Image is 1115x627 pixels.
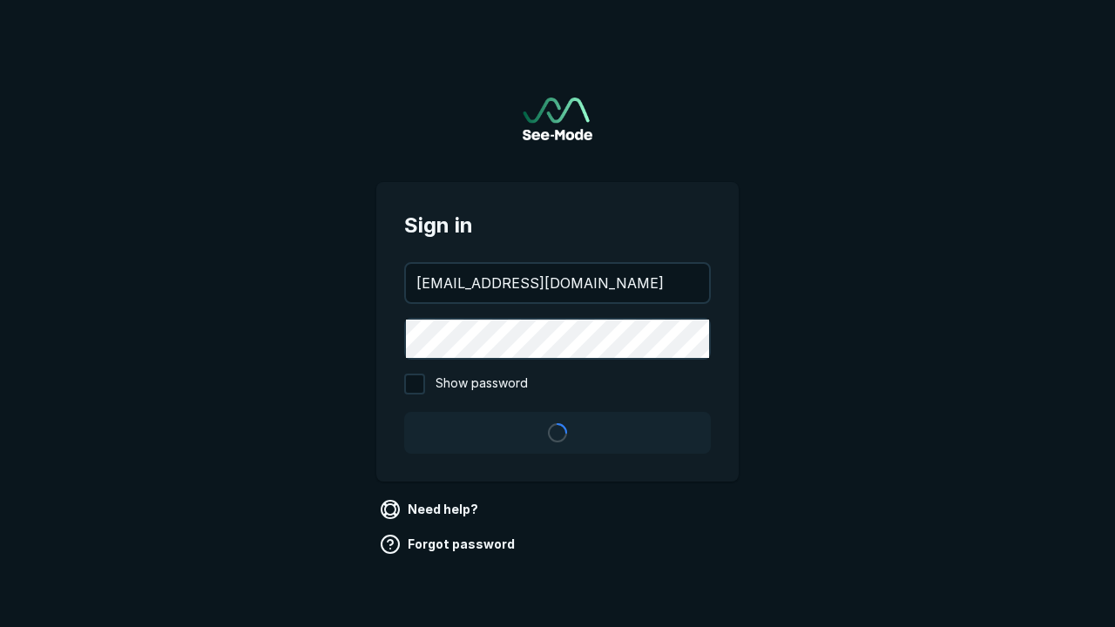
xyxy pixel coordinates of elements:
input: your@email.com [406,264,709,302]
span: Sign in [404,210,711,241]
a: Forgot password [376,530,522,558]
img: See-Mode Logo [523,98,592,140]
a: Go to sign in [523,98,592,140]
span: Show password [436,374,528,394]
a: Need help? [376,496,485,523]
